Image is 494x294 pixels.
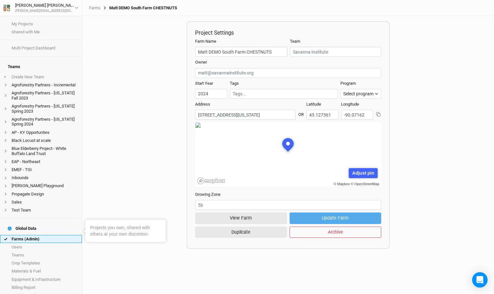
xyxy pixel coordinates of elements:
[4,74,6,80] span: +
[195,30,381,36] h2: Project Settings
[290,227,381,238] button: Archive
[349,168,377,178] div: Adjust pin
[195,68,381,78] input: matt@savannainstitute.org
[195,200,381,210] input: 5b
[90,225,161,237] div: Projects you own, shared with others at your own discretion.
[290,39,300,44] label: Team
[290,212,381,224] button: Update Farm
[195,47,287,57] input: Project/Farm Name
[230,81,239,86] label: Tags
[306,110,338,120] input: Latitude
[341,101,359,107] label: Longitude
[15,9,75,13] div: [PERSON_NAME][EMAIL_ADDRESS][DOMAIN_NAME]
[89,5,101,11] a: Farms
[195,212,287,224] button: View Farm
[15,2,75,9] div: [PERSON_NAME] [PERSON_NAME]
[3,2,79,13] button: [PERSON_NAME] [PERSON_NAME][PERSON_NAME][EMAIL_ADDRESS][DOMAIN_NAME]
[340,81,356,86] label: Program
[195,101,210,107] label: Address
[334,182,350,186] a: © Mapbox
[195,227,287,238] button: Duplicate
[101,5,177,11] div: Matt DEMO South Farm CHESTNUTS
[341,110,373,120] input: Longitude
[340,89,381,99] button: Select program
[195,39,216,44] label: Farm Name
[197,177,225,185] a: Mapbox logo
[4,60,78,73] h4: Teams
[8,226,36,231] div: Global Data
[306,101,321,107] label: Latitude
[351,182,379,186] a: © OpenStreetMap
[376,112,381,117] button: Copy
[195,110,296,120] input: Address (123 James St...)
[343,91,373,97] div: Select program
[195,192,220,197] label: Growing Zone
[195,59,207,65] label: Owner
[472,272,488,288] div: Open Intercom Messenger
[195,81,213,86] label: Start Year
[290,47,381,57] input: Savanna Institute
[298,107,304,117] div: OR
[195,89,227,99] input: Start Year
[233,91,335,97] input: Tags...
